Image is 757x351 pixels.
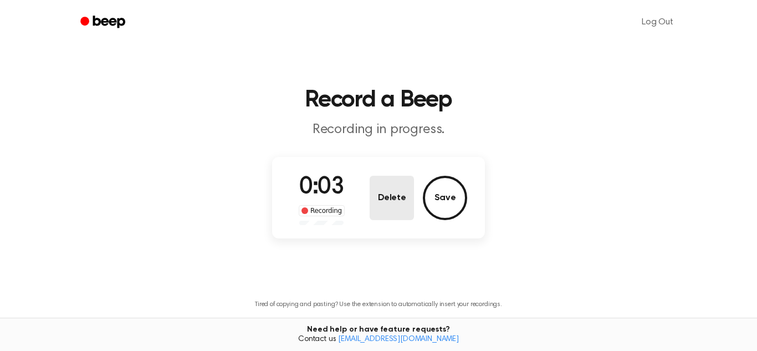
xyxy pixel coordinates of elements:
div: Recording [299,205,345,216]
span: 0:03 [299,176,344,199]
button: Save Audio Record [423,176,467,220]
a: [EMAIL_ADDRESS][DOMAIN_NAME] [338,335,459,343]
a: Beep [73,12,135,33]
a: Log Out [631,9,684,35]
h1: Record a Beep [95,89,662,112]
span: Contact us [7,335,750,345]
button: Delete Audio Record [370,176,414,220]
p: Recording in progress. [166,121,591,139]
p: Tired of copying and pasting? Use the extension to automatically insert your recordings. [255,301,502,309]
